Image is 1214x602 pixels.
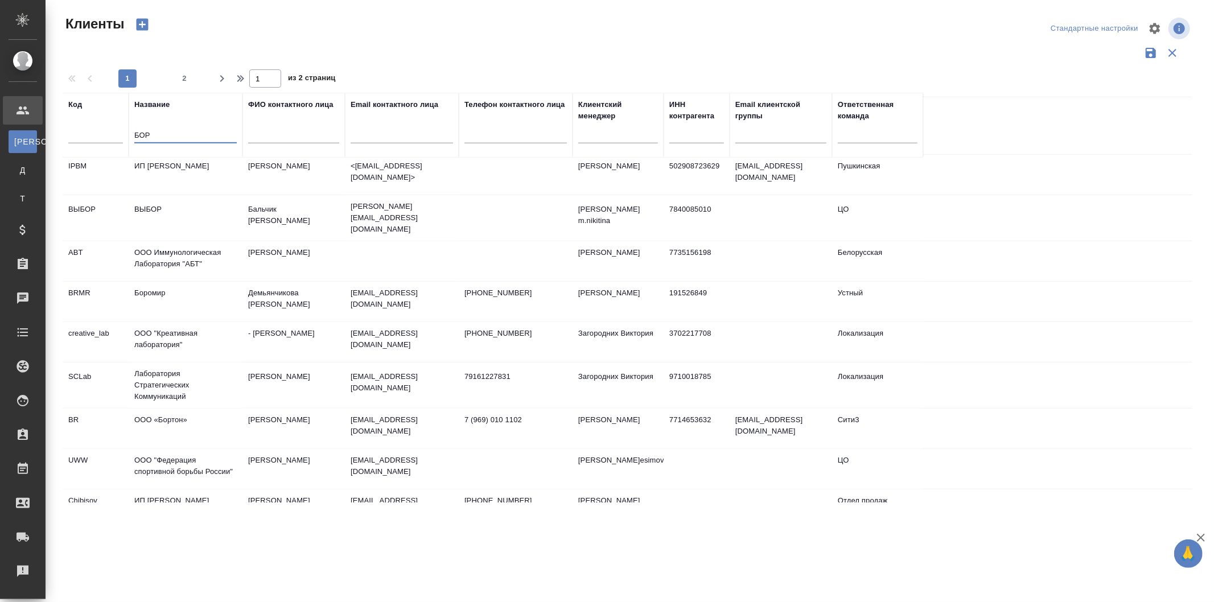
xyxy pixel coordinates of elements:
td: [PERSON_NAME] [242,489,345,529]
td: BRMR [63,282,129,321]
a: Д [9,159,37,182]
div: Название [134,99,170,110]
p: [EMAIL_ADDRESS][DOMAIN_NAME] [351,455,453,477]
td: ООО Иммунологическая Лаборатория "АБТ" [129,241,242,281]
button: 🙏 [1174,539,1203,568]
td: Загородних Виктория [573,322,664,362]
td: [PERSON_NAME] [242,449,345,489]
span: Настроить таблицу [1141,15,1168,42]
td: [EMAIL_ADDRESS][DOMAIN_NAME] [730,155,832,195]
span: из 2 страниц [288,71,336,88]
td: 502908723629 [664,155,730,195]
div: ФИО контактного лица [248,99,334,110]
td: Лаборатория Стратегических Коммуникаций [129,362,242,408]
p: <[EMAIL_ADDRESS][DOMAIN_NAME]> [351,160,453,183]
td: 9710018785 [664,365,730,405]
td: ABT [63,241,129,281]
td: Загородних Виктория [573,365,664,405]
td: ИП [PERSON_NAME] [129,489,242,529]
div: Ответственная команда [838,99,917,122]
td: 191526849 [664,282,730,321]
div: Email клиентской группы [735,99,826,122]
div: split button [1048,20,1141,38]
td: ООО «Бортон» [129,409,242,448]
a: Т [9,187,37,210]
td: [PERSON_NAME] [242,241,345,281]
p: [PHONE_NUMBER] [464,495,567,506]
td: 7735156198 [664,241,730,281]
button: Создать [129,15,156,34]
div: Код [68,99,82,110]
button: Сохранить фильтры [1140,42,1162,64]
p: [EMAIL_ADDRESS][DOMAIN_NAME] [351,287,453,310]
td: Устный [832,282,923,321]
td: [PERSON_NAME] m.nikitina [573,198,664,238]
td: 3702217708 [664,322,730,362]
td: [PERSON_NAME] [573,409,664,448]
td: Белорусская [832,241,923,281]
td: creative_lab [63,322,129,362]
td: UWW [63,449,129,489]
td: [PERSON_NAME] [573,241,664,281]
td: [PERSON_NAME] [242,409,345,448]
p: [PHONE_NUMBER] [464,287,567,299]
td: 7714653632 [664,409,730,448]
td: Локализация [832,322,923,362]
td: ЦО [832,449,923,489]
td: [EMAIL_ADDRESS][DOMAIN_NAME] [730,409,832,448]
td: Боромир [129,282,242,321]
td: [PERSON_NAME]esimova [573,449,664,489]
td: Демьянчикова [PERSON_NAME] [242,282,345,321]
td: ИП [PERSON_NAME] [129,155,242,195]
p: [PHONE_NUMBER] [464,328,567,339]
button: 2 [175,69,194,88]
td: ВЫБОР [129,198,242,238]
td: [PERSON_NAME] [242,365,345,405]
p: [EMAIL_ADDRESS][DOMAIN_NAME] [351,328,453,351]
td: ВЫБОР [63,198,129,238]
td: Бальчик [PERSON_NAME] [242,198,345,238]
span: 🙏 [1179,542,1198,566]
td: Пушкинская [832,155,923,195]
div: Email контактного лица [351,99,438,110]
p: [EMAIL_ADDRESS][DOMAIN_NAME] [351,414,453,437]
div: ИНН контрагента [669,99,724,122]
td: ООО "Креативная лаборатория" [129,322,242,362]
td: IPBM [63,155,129,195]
span: 2 [175,73,194,84]
td: Chibisov [63,489,129,529]
td: [PERSON_NAME] [573,282,664,321]
div: Телефон контактного лица [464,99,565,110]
td: [PERSON_NAME] [573,489,664,529]
span: [PERSON_NAME] [14,136,31,147]
td: SCLab [63,365,129,405]
p: 79161227831 [464,371,567,382]
p: [PERSON_NAME][EMAIL_ADDRESS][DOMAIN_NAME] [351,201,453,235]
td: Отдел продаж [832,489,923,529]
td: - [PERSON_NAME] [242,322,345,362]
span: Посмотреть информацию [1168,18,1192,39]
td: BR [63,409,129,448]
td: Локализация [832,365,923,405]
span: Д [14,164,31,176]
td: ЦО [832,198,923,238]
td: [PERSON_NAME] [242,155,345,195]
div: Клиентский менеджер [578,99,658,122]
span: Клиенты [63,15,124,33]
p: [EMAIL_ADDRESS][DOMAIN_NAME] [351,371,453,394]
td: 7840085010 [664,198,730,238]
td: [PERSON_NAME] [573,155,664,195]
td: ООО "Федерация спортивной борьбы России" [129,449,242,489]
td: Сити3 [832,409,923,448]
span: Т [14,193,31,204]
p: [EMAIL_ADDRESS][DOMAIN_NAME] [351,495,453,518]
p: 7 (969) 010 1102 [464,414,567,426]
a: [PERSON_NAME] [9,130,37,153]
button: Сбросить фильтры [1162,42,1183,64]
